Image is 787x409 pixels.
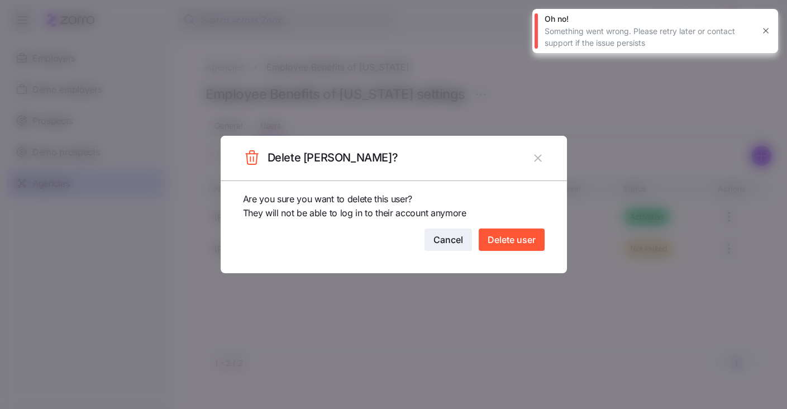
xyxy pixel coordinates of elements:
[243,192,413,206] span: Are you sure you want to delete this user?
[268,150,398,165] h2: Delete [PERSON_NAME]?
[243,206,466,220] span: They will not be able to log in to their account anymore
[488,233,536,246] span: Delete user
[545,26,753,49] div: Something went wrong. Please retry later or contact support if the issue persists
[424,229,472,251] button: Cancel
[479,229,545,251] button: Delete user
[433,233,463,246] span: Cancel
[545,13,753,25] div: Oh no!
